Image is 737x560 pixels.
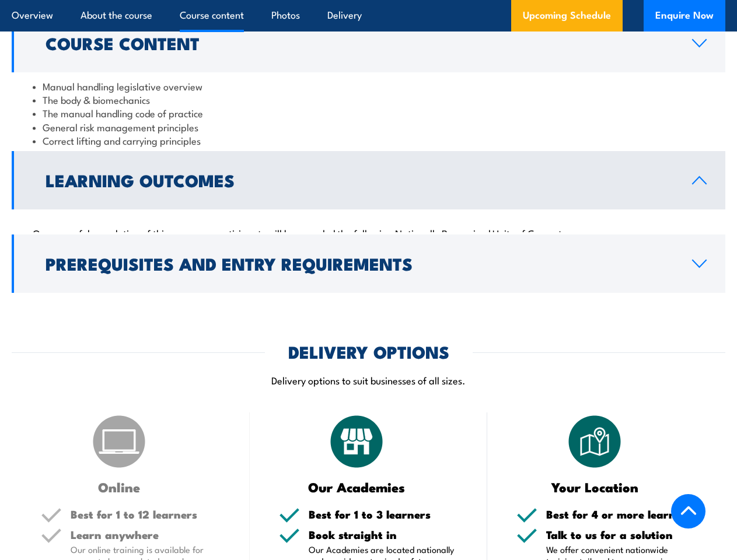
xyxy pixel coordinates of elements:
a: Learning Outcomes [12,151,725,209]
p: On successful completion of this program, participants will be awarded the following Nationally R... [33,227,704,239]
h5: Best for 1 to 3 learners [309,509,459,520]
li: Correct lifting and carrying principles [33,134,704,147]
h5: Book straight in [309,529,459,540]
h3: Online [41,480,197,494]
h5: Talk to us for a solution [546,529,696,540]
li: The manual handling code of practice [33,106,704,120]
h5: Best for 4 or more learners [546,509,696,520]
h2: Course Content [46,35,673,50]
h2: Learning Outcomes [46,172,673,187]
h2: DELIVERY OPTIONS [288,344,449,359]
li: The body & biomechanics [33,93,704,106]
li: Risks to self are identified arising from the required lifting, load carrying, set down or moveme... [33,148,704,161]
h5: Best for 1 to 12 learners [71,509,221,520]
p: Delivery options to suit businesses of all sizes. [12,373,725,387]
h3: Your Location [516,480,673,494]
a: Prerequisites and Entry Requirements [12,235,725,293]
li: General risk management principles [33,120,704,134]
h5: Learn anywhere [71,529,221,540]
h3: Our Academies [279,480,435,494]
a: Course Content [12,14,725,72]
li: Manual handling legislative overview [33,79,704,93]
h2: Prerequisites and Entry Requirements [46,256,673,271]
